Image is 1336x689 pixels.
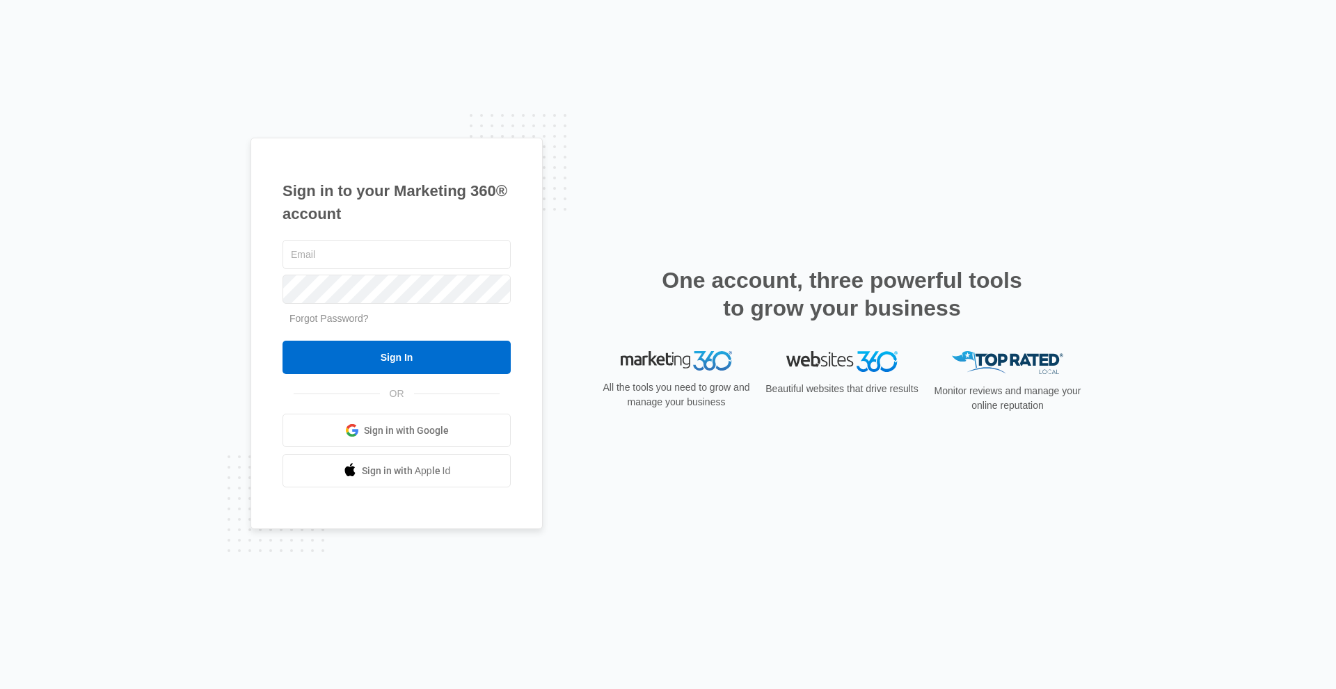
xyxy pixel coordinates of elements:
img: Marketing 360 [621,351,732,371]
a: Sign in with Google [283,414,511,447]
input: Sign In [283,341,511,374]
img: Top Rated Local [952,351,1063,374]
p: All the tools you need to grow and manage your business [598,380,754,410]
span: Sign in with Apple Id [362,464,451,478]
h1: Sign in to your Marketing 360® account [283,179,511,225]
img: Websites 360 [786,351,898,371]
h2: One account, three powerful tools to grow your business [658,266,1026,322]
span: Sign in with Google [364,423,449,438]
a: Sign in with Apple Id [283,454,511,487]
p: Beautiful websites that drive results [764,382,920,396]
p: Monitor reviews and manage your online reputation [930,384,1085,413]
span: OR [380,387,414,401]
input: Email [283,240,511,269]
a: Forgot Password? [289,313,369,324]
